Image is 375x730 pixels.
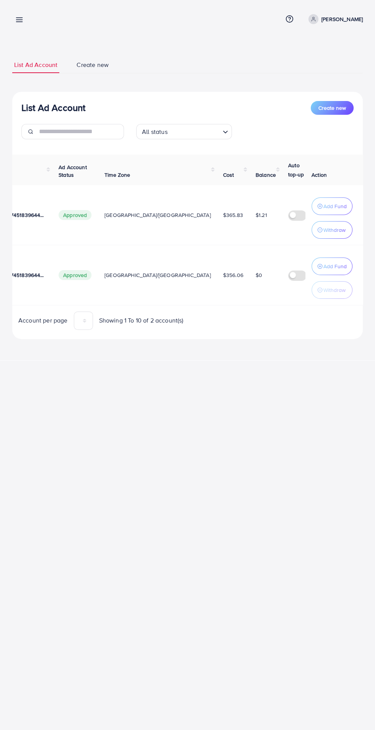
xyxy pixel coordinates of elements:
[77,60,109,69] span: Create new
[311,281,352,299] button: Withdraw
[323,225,346,235] p: Withdraw
[18,316,68,325] span: Account per page
[170,125,220,137] input: Search for option
[3,210,46,220] p: ID: 7451839644771106833
[59,163,87,179] span: Ad Account Status
[104,171,130,179] span: Time Zone
[59,210,91,220] span: Approved
[59,270,91,280] span: Approved
[311,101,354,115] button: Create new
[318,104,346,112] span: Create new
[99,316,184,325] span: Showing 1 To 10 of 2 account(s)
[323,202,347,211] p: Add Fund
[256,211,267,219] span: $1.21
[104,271,211,279] span: [GEOGRAPHIC_DATA]/[GEOGRAPHIC_DATA]
[288,161,310,179] p: Auto top-up
[14,60,57,69] span: List Ad Account
[223,171,234,179] span: Cost
[3,270,46,280] p: ID: 7451839644771106833
[311,257,352,275] button: Add Fund
[311,171,327,179] span: Action
[256,271,262,279] span: $0
[140,126,169,137] span: All status
[342,696,369,724] iframe: Chat
[21,102,85,113] h3: List Ad Account
[305,14,363,24] a: [PERSON_NAME]
[323,262,347,271] p: Add Fund
[311,221,352,239] button: Withdraw
[223,271,243,279] span: $356.06
[223,211,243,219] span: $365.83
[256,171,276,179] span: Balance
[136,124,232,139] div: Search for option
[104,211,211,219] span: [GEOGRAPHIC_DATA]/[GEOGRAPHIC_DATA]
[321,15,363,24] p: [PERSON_NAME]
[323,285,346,295] p: Withdraw
[311,197,352,215] button: Add Fund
